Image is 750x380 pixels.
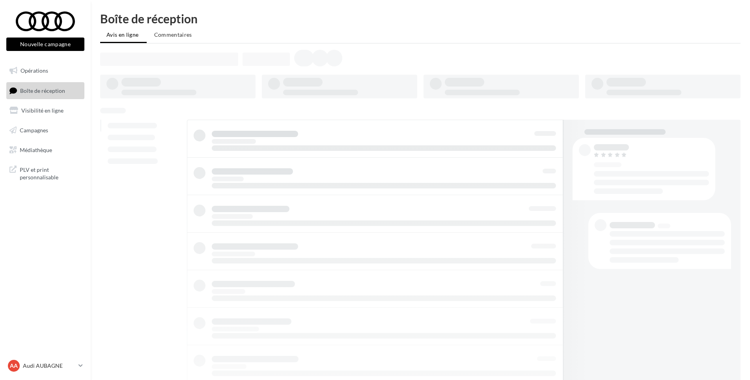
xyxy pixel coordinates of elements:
[100,13,741,24] div: Boîte de réception
[21,67,48,74] span: Opérations
[6,358,84,373] a: AA Audi AUBAGNE
[5,122,86,139] a: Campagnes
[5,82,86,99] a: Boîte de réception
[20,164,81,181] span: PLV et print personnalisable
[20,127,48,134] span: Campagnes
[20,146,52,153] span: Médiathèque
[10,362,18,370] span: AA
[5,102,86,119] a: Visibilité en ligne
[20,87,65,94] span: Boîte de réception
[5,142,86,158] a: Médiathèque
[5,161,86,184] a: PLV et print personnalisable
[154,31,192,38] span: Commentaires
[6,38,84,51] button: Nouvelle campagne
[21,107,63,114] span: Visibilité en ligne
[23,362,75,370] p: Audi AUBAGNE
[5,62,86,79] a: Opérations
